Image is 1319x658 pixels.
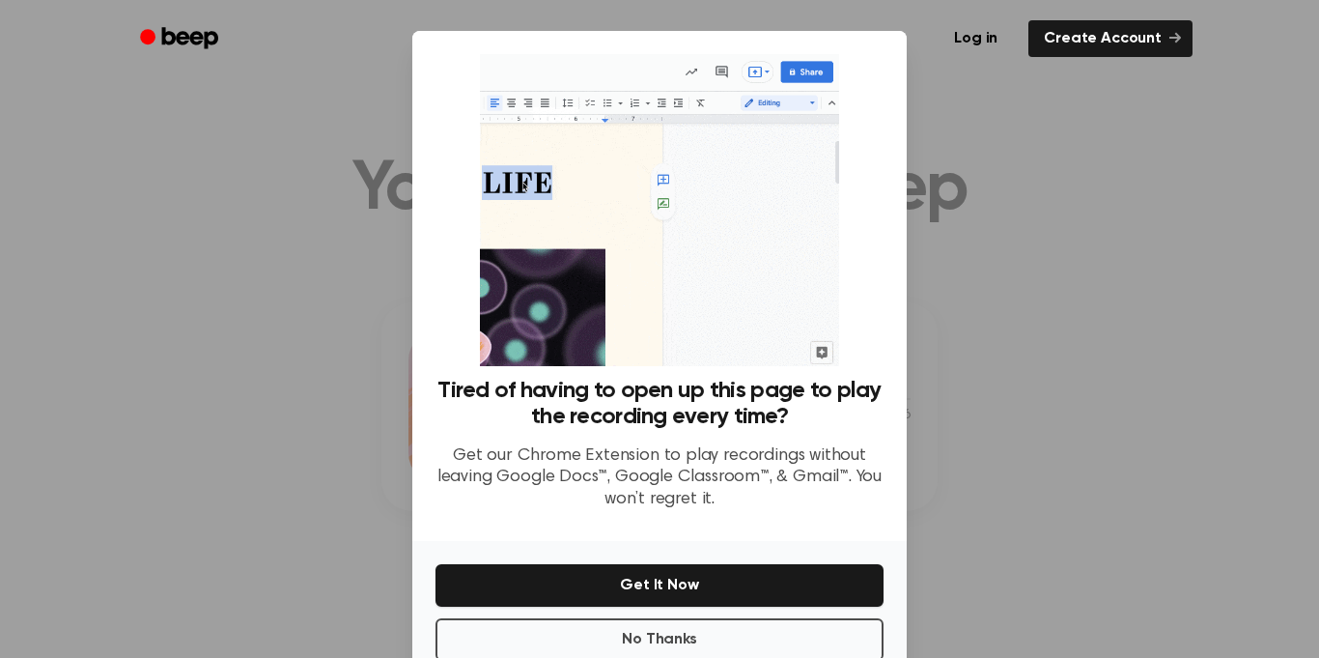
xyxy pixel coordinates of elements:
button: Get It Now [435,564,884,607]
a: Beep [126,20,236,58]
a: Create Account [1028,20,1193,57]
p: Get our Chrome Extension to play recordings without leaving Google Docs™, Google Classroom™, & Gm... [435,445,884,511]
img: Beep extension in action [480,54,838,366]
h3: Tired of having to open up this page to play the recording every time? [435,378,884,430]
a: Log in [935,16,1017,61]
